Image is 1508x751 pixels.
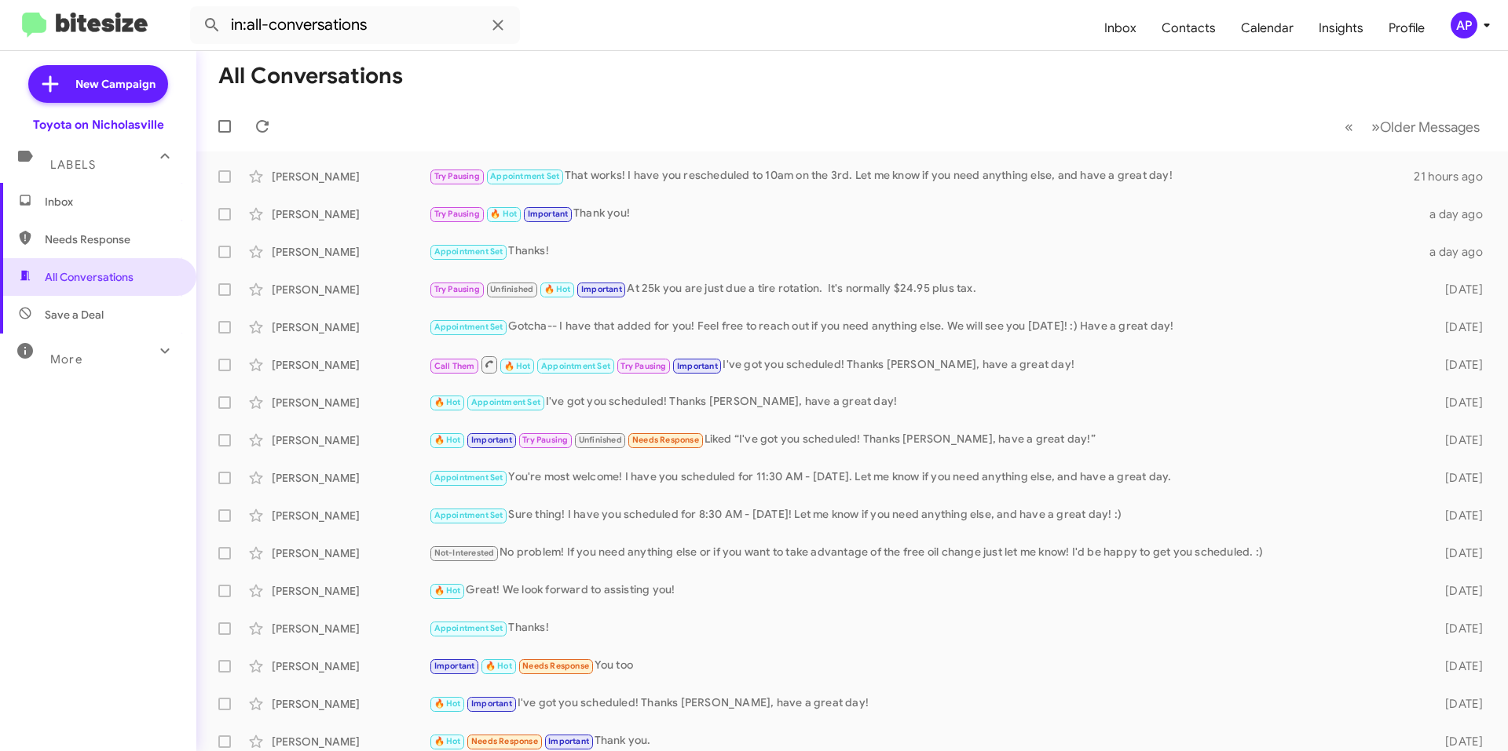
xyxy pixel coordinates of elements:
div: [DATE] [1420,357,1495,373]
span: 🔥 Hot [434,397,461,407]
div: [PERSON_NAME] [272,658,429,674]
div: [PERSON_NAME] [272,319,429,335]
span: Appointment Set [434,322,503,332]
div: Great! We look forward to assisting you! [429,581,1420,600]
h1: All Conversations [218,64,403,89]
span: Needs Response [471,736,538,746]
a: New Campaign [28,65,168,103]
div: [PERSON_NAME] [272,282,429,297]
span: Appointment Set [434,623,503,633]
span: 🔥 Hot [485,661,512,671]
span: Try Pausing [522,435,568,445]
div: AP [1451,12,1477,38]
span: Try Pausing [434,209,480,219]
span: Appointment Set [434,246,503,257]
span: 🔥 Hot [544,284,571,294]
div: Liked “I've got you scheduled! Thanks [PERSON_NAME], have a great day!” [429,431,1420,449]
div: That works! I have you rescheduled to 10am on the 3rd. Let me know if you need anything else, and... [429,167,1414,185]
span: Labels [50,158,96,172]
button: Next [1362,111,1489,143]
span: Appointment Set [490,171,559,181]
span: New Campaign [75,76,156,92]
div: [PERSON_NAME] [272,696,429,712]
span: Important [581,284,622,294]
span: 🔥 Hot [504,361,531,371]
span: Important [548,736,589,746]
div: Sure thing! I have you scheduled for 8:30 AM - [DATE]! Let me know if you need anything else, and... [429,506,1420,524]
div: Thank you. [429,732,1420,750]
div: [PERSON_NAME] [272,621,429,636]
div: [PERSON_NAME] [272,545,429,561]
div: [DATE] [1420,583,1495,599]
div: Thank you! [429,205,1420,223]
div: No problem! If you need anything else or if you want to take advantage of the free oil change jus... [429,544,1420,562]
div: [PERSON_NAME] [272,357,429,373]
div: [PERSON_NAME] [272,395,429,410]
a: Inbox [1092,5,1149,51]
input: Search [190,6,520,44]
span: Needs Response [522,661,589,671]
span: Important [677,361,718,371]
div: You're most welcome! I have you scheduled for 11:30 AM - [DATE]. Let me know if you need anything... [429,468,1420,487]
span: Try Pausing [434,171,480,181]
a: Contacts [1149,5,1228,51]
span: Important [528,209,569,219]
div: You too [429,657,1420,675]
div: Thanks! [429,619,1420,637]
div: I've got you scheduled! Thanks [PERSON_NAME], have a great day! [429,694,1420,713]
div: a day ago [1420,206,1495,222]
div: I've got you scheduled! Thanks [PERSON_NAME], have a great day! [429,393,1420,411]
div: [DATE] [1420,734,1495,749]
span: Needs Response [45,231,178,247]
span: Important [434,661,475,671]
span: All Conversations [45,269,134,285]
span: 🔥 Hot [434,736,461,746]
div: a day ago [1420,244,1495,260]
span: Inbox [45,194,178,210]
button: AP [1437,12,1491,38]
span: Call Them [434,361,475,371]
a: Profile [1376,5,1437,51]
div: [DATE] [1420,282,1495,297]
span: Older Messages [1380,118,1480,136]
div: Toyota on Nicholasville [33,117,164,133]
div: [DATE] [1420,696,1495,712]
div: [DATE] [1420,432,1495,448]
a: Insights [1306,5,1376,51]
div: [DATE] [1420,545,1495,561]
div: [PERSON_NAME] [272,470,429,486]
div: [DATE] [1420,508,1495,523]
span: Important [471,435,512,445]
div: Gotcha-- I have that added for you! Feel free to reach out if you need anything else. We will see... [429,318,1420,336]
span: Appointment Set [541,361,610,371]
nav: Page navigation example [1336,111,1489,143]
span: Unfinished [579,435,622,445]
span: Needs Response [632,435,699,445]
div: [PERSON_NAME] [272,734,429,749]
span: » [1371,117,1380,137]
div: [DATE] [1420,621,1495,636]
div: [PERSON_NAME] [272,206,429,222]
span: Save a Deal [45,307,104,323]
div: [DATE] [1420,395,1495,410]
span: Unfinished [490,284,533,294]
div: [PERSON_NAME] [272,432,429,448]
div: Thanks! [429,242,1420,261]
span: Important [471,698,512,709]
span: More [50,352,82,366]
div: I've got you scheduled! Thanks [PERSON_NAME], have a great day! [429,355,1420,374]
button: Previous [1335,111,1363,143]
span: 🔥 Hot [434,698,461,709]
a: Calendar [1228,5,1306,51]
div: [PERSON_NAME] [272,583,429,599]
span: Appointment Set [471,397,540,407]
span: Try Pausing [434,284,480,294]
div: [PERSON_NAME] [272,169,429,184]
div: [PERSON_NAME] [272,244,429,260]
div: [DATE] [1420,470,1495,486]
